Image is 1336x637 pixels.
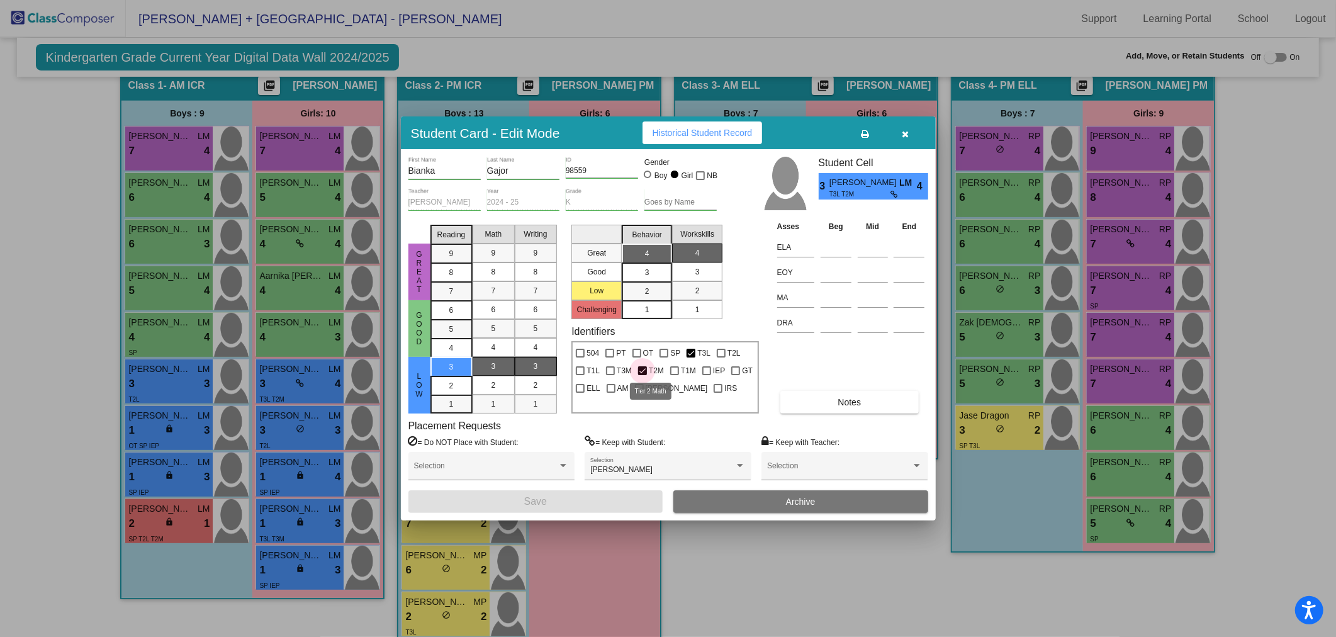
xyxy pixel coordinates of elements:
span: T3L [697,346,710,361]
span: 3 [491,361,496,372]
span: 7 [534,285,538,296]
h3: Student Card - Edit Mode [411,125,560,141]
span: Save [524,496,547,507]
button: Save [408,490,663,513]
input: Enter ID [566,167,638,176]
span: IEP [713,363,725,378]
input: assessment [777,238,814,257]
input: teacher [408,198,481,207]
span: 1 [449,398,454,410]
span: 6 [534,304,538,315]
span: SP [670,346,680,361]
span: 1 [645,304,649,315]
span: Good [413,311,425,346]
span: 1 [491,398,496,410]
th: Beg [817,220,855,234]
span: 8 [534,266,538,278]
span: NB [707,168,717,183]
th: Mid [855,220,891,234]
span: 5 [449,324,454,335]
span: [PERSON_NAME] [590,465,653,474]
span: 2 [491,380,496,391]
input: assessment [777,313,814,332]
span: 9 [449,248,454,259]
button: Archive [673,490,928,513]
div: Boy [654,170,668,181]
span: 3 [449,361,454,373]
span: 8 [449,267,454,278]
span: 504 [587,346,599,361]
span: 4 [534,342,538,353]
span: 4 [491,342,496,353]
span: Archive [786,497,816,507]
span: Reading [437,229,466,240]
span: IRS [724,381,737,396]
span: 5 [534,323,538,334]
span: T2M [649,363,664,378]
th: Asses [774,220,817,234]
span: Behavior [632,229,662,240]
label: = Keep with Student: [585,436,665,448]
span: LM [899,176,917,189]
div: Girl [681,170,693,181]
h3: Student Cell [819,157,928,169]
input: year [487,198,559,207]
span: 3 [534,361,538,372]
span: 4 [645,248,649,259]
span: 8 [491,266,496,278]
span: Math [485,228,502,240]
span: 7 [449,286,454,297]
button: Notes [780,391,919,414]
label: Identifiers [571,325,615,337]
span: 9 [534,247,538,259]
span: T3L T2M [829,189,890,199]
span: [PERSON_NAME] [829,176,899,189]
span: 2 [449,380,454,392]
span: 6 [449,305,454,316]
span: OT [643,346,654,361]
span: AM [617,381,629,396]
span: 5 [491,323,496,334]
span: 1 [534,398,538,410]
span: 3 [819,179,829,194]
span: Workskills [680,228,714,240]
span: PT [616,346,626,361]
button: Historical Student Record [643,121,763,144]
span: [PERSON_NAME] [646,381,708,396]
span: 3 [645,267,649,278]
span: 2 [645,286,649,297]
span: 9 [491,247,496,259]
span: 4 [917,179,928,194]
span: Notes [838,397,862,407]
mat-label: Gender [644,157,717,168]
span: 3 [695,266,700,278]
th: End [890,220,928,234]
span: GT [742,363,753,378]
input: grade [566,198,638,207]
span: Historical Student Record [653,128,753,138]
span: 2 [695,285,700,296]
label: = Keep with Teacher: [761,436,839,448]
span: 2 [534,380,538,391]
span: T1L [587,363,600,378]
input: goes by name [644,198,717,207]
span: Great [413,250,425,294]
span: 6 [491,304,496,315]
span: ELL [587,381,600,396]
label: = Do NOT Place with Student: [408,436,519,448]
span: 4 [695,247,700,259]
input: assessment [777,263,814,282]
span: Writing [524,228,547,240]
span: T2L [727,346,741,361]
input: assessment [777,288,814,307]
span: 7 [491,285,496,296]
span: 4 [449,342,454,354]
span: T1M [681,363,696,378]
span: 1 [695,304,700,315]
label: Placement Requests [408,420,502,432]
span: Low [413,372,425,398]
span: T3M [617,363,632,378]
